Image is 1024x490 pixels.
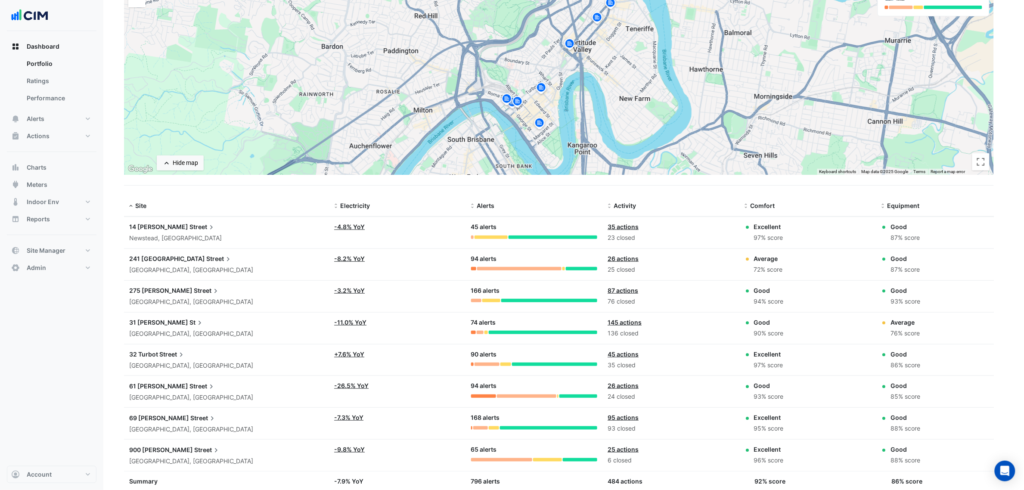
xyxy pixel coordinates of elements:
[194,286,220,295] span: Street
[534,81,548,96] img: site-pin.svg
[129,297,324,307] div: [GEOGRAPHIC_DATA], [GEOGRAPHIC_DATA]
[891,381,920,390] div: Good
[334,319,366,326] a: -11.0% YoY
[7,176,96,193] button: Meters
[20,72,96,90] a: Ratings
[129,414,189,422] span: 69 [PERSON_NAME]
[754,233,783,243] div: 97% score
[27,180,47,189] span: Meters
[20,55,96,72] a: Portfolio
[608,350,639,358] a: 45 actions
[754,286,784,295] div: Good
[126,164,155,175] img: Google
[608,477,734,486] div: 484 actions
[126,164,155,175] a: Open this area in Google Maps (opens a new window)
[189,318,204,327] span: St
[129,319,188,326] span: 31 [PERSON_NAME]
[194,445,220,454] span: Street
[754,265,783,275] div: 72% score
[7,242,96,259] button: Site Manager
[608,382,639,389] a: 26 actions
[995,461,1015,481] div: Open Intercom Messenger
[891,297,920,307] div: 93% score
[891,424,920,434] div: 88% score
[189,222,216,232] span: Street
[891,445,920,454] div: Good
[7,211,96,228] button: Reports
[608,265,734,275] div: 25 closed
[20,90,96,107] a: Performance
[500,93,514,108] img: site-pin.svg
[754,392,784,402] div: 93% score
[891,413,920,422] div: Good
[608,424,734,434] div: 93 closed
[754,456,784,465] div: 96% score
[754,381,784,390] div: Good
[751,202,775,209] span: Comfort
[563,37,577,53] img: site-pin.svg
[11,180,20,189] app-icon: Meters
[891,477,922,486] div: 86% score
[754,297,784,307] div: 94% score
[471,222,598,232] div: 45 alerts
[754,424,784,434] div: 95% score
[608,456,734,465] div: 6 closed
[27,198,59,206] span: Indoor Env
[157,155,204,171] button: Hide map
[129,361,324,371] div: [GEOGRAPHIC_DATA], [GEOGRAPHIC_DATA]
[608,297,734,307] div: 76 closed
[891,318,920,327] div: Average
[159,350,186,359] span: Street
[27,470,52,479] span: Account
[862,169,909,174] span: Map data ©2025 Google
[891,456,920,465] div: 88% score
[891,329,920,338] div: 76% score
[334,350,364,358] a: +7.6% YoY
[334,255,365,262] a: -8.2% YoY
[608,414,639,421] a: 95 actions
[471,445,598,455] div: 65 alerts
[754,350,783,359] div: Excellent
[891,360,920,370] div: 86% score
[11,163,20,172] app-icon: Charts
[206,254,233,264] span: Street
[754,254,783,263] div: Average
[914,169,926,174] a: Terms (opens in new tab)
[7,259,96,276] button: Admin
[819,169,856,175] button: Keyboard shortcuts
[972,153,990,171] button: Toggle fullscreen view
[334,287,365,294] a: -3.2% YoY
[11,246,20,255] app-icon: Site Manager
[129,255,205,262] span: 241 [GEOGRAPHIC_DATA]
[608,446,639,453] a: 25 actions
[891,286,920,295] div: Good
[334,223,365,230] a: -4.8% YoY
[931,169,965,174] a: Report a map error
[189,381,216,391] span: Street
[7,159,96,176] button: Charts
[334,477,461,486] div: -7.9% YoY
[129,393,324,403] div: [GEOGRAPHIC_DATA], [GEOGRAPHIC_DATA]
[608,392,734,402] div: 24 closed
[608,329,734,338] div: 136 closed
[471,350,598,360] div: 90 alerts
[891,233,920,243] div: 87% score
[471,381,598,391] div: 94 alerts
[7,55,96,110] div: Dashboard
[891,392,920,402] div: 85% score
[891,222,920,231] div: Good
[129,223,188,230] span: 14 [PERSON_NAME]
[135,202,146,209] span: Site
[27,215,50,223] span: Reports
[614,202,636,209] span: Activity
[129,233,324,243] div: Newstead, [GEOGRAPHIC_DATA]
[11,215,20,223] app-icon: Reports
[608,233,734,243] div: 23 closed
[471,286,598,296] div: 166 alerts
[334,446,365,453] a: -9.8% YoY
[11,264,20,272] app-icon: Admin
[7,193,96,211] button: Indoor Env
[471,318,598,328] div: 74 alerts
[7,38,96,55] button: Dashboard
[11,198,20,206] app-icon: Indoor Env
